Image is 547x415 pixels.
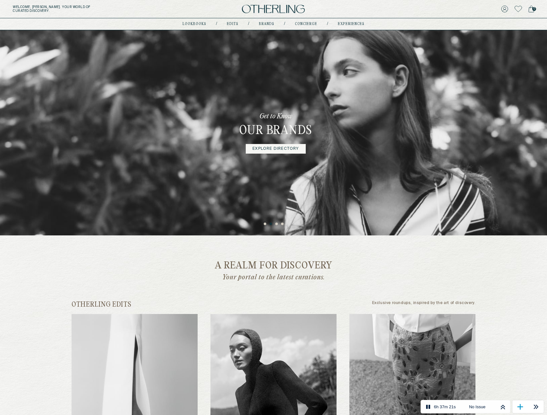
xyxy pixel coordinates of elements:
[242,5,305,13] img: logo
[264,223,267,226] button: 1
[216,21,217,27] div: /
[532,7,536,11] span: 0
[183,22,206,26] a: lookbooks
[246,144,305,154] a: Explore Directory
[189,273,359,282] p: Your portal to the latest curations.
[259,22,274,26] a: Brands
[284,21,285,27] div: /
[260,112,292,121] p: Get to Know
[338,22,364,26] a: experiences
[227,22,238,26] a: Edits
[281,223,284,226] button: 4
[269,223,273,226] button: 2
[239,123,312,139] h3: Our Brands
[528,4,534,13] a: 0
[275,223,278,226] button: 3
[77,261,471,271] h2: a realm for discovery
[327,21,328,27] div: /
[372,301,476,309] p: Exclusive roundups, inspired by the art of discovery.
[13,5,169,13] h5: Welcome, [PERSON_NAME] . Your world of curated discovery.
[72,301,132,309] h2: otherling edits
[248,21,249,27] div: /
[295,22,317,26] a: concierge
